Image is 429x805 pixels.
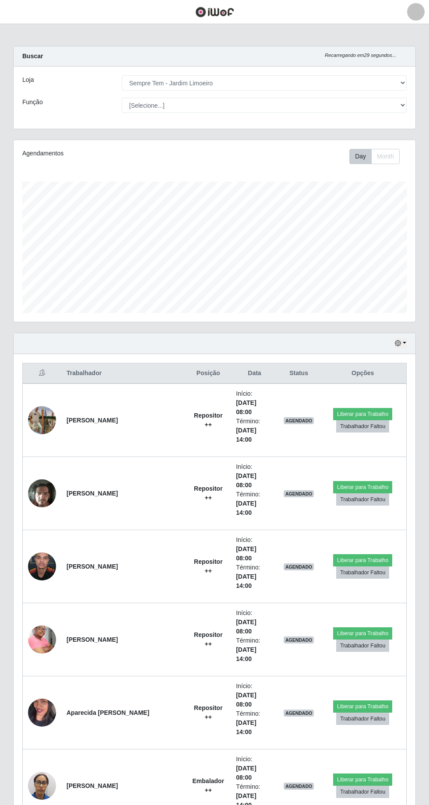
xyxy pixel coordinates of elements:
li: Início: [236,608,273,636]
label: Loja [22,75,34,84]
button: Trabalhador Faltou [336,493,389,506]
time: [DATE] 14:00 [236,427,256,443]
strong: Repositor ++ [194,704,222,721]
time: [DATE] 08:00 [236,619,256,635]
time: [DATE] 14:00 [236,719,256,735]
strong: [PERSON_NAME] [67,636,118,643]
strong: [PERSON_NAME] [67,417,118,424]
th: Trabalhador [61,363,186,384]
img: 1752177024970.jpeg [28,535,56,598]
button: Trabalhador Faltou [336,713,389,725]
time: [DATE] 08:00 [236,399,256,415]
th: Posição [186,363,231,384]
button: Month [371,149,400,164]
li: Término: [236,563,273,591]
th: Status [278,363,320,384]
li: Término: [236,636,273,664]
time: [DATE] 14:00 [236,500,256,516]
li: Término: [236,490,273,517]
span: AGENDADO [284,490,314,497]
strong: Repositor ++ [194,485,222,501]
img: 1744637826389.jpeg [28,767,56,804]
button: Liberar para Trabalho [333,481,392,493]
strong: Repositor ++ [194,558,222,574]
strong: [PERSON_NAME] [67,490,118,497]
strong: Aparecida [PERSON_NAME] [67,709,149,716]
time: [DATE] 08:00 [236,692,256,708]
button: Trabalhador Faltou [336,420,389,432]
img: CoreUI Logo [195,7,234,18]
button: Trabalhador Faltou [336,566,389,579]
label: Função [22,98,43,107]
th: Data [231,363,278,384]
i: Recarregando em 29 segundos... [325,53,396,58]
button: Liberar para Trabalho [333,627,392,640]
button: Liberar para Trabalho [333,700,392,713]
span: AGENDADO [284,417,314,424]
li: Início: [236,389,273,417]
strong: Buscar [22,53,43,60]
div: First group [349,149,400,164]
button: Liberar para Trabalho [333,408,392,420]
img: 1756765827599.jpeg [28,688,56,738]
img: 1749745311179.jpeg [28,395,56,445]
li: Início: [236,535,273,563]
li: Término: [236,709,273,737]
div: Toolbar with button groups [349,149,407,164]
button: Trabalhador Faltou [336,786,389,798]
strong: Embalador ++ [193,777,224,794]
img: 1752179199159.jpeg [28,619,56,661]
span: AGENDADO [284,636,314,643]
time: [DATE] 08:00 [236,545,256,562]
li: Início: [236,755,273,782]
span: AGENDADO [284,710,314,717]
time: [DATE] 14:00 [236,573,256,589]
div: Agendamentos [22,149,175,158]
button: Day [349,149,372,164]
time: [DATE] 14:00 [236,646,256,662]
th: Opções [319,363,406,384]
span: AGENDADO [284,563,314,570]
strong: [PERSON_NAME] [67,563,118,570]
time: [DATE] 08:00 [236,765,256,781]
strong: [PERSON_NAME] [67,782,118,789]
time: [DATE] 08:00 [236,472,256,489]
strong: Repositor ++ [194,412,222,428]
span: AGENDADO [284,783,314,790]
li: Início: [236,462,273,490]
button: Liberar para Trabalho [333,554,392,566]
strong: Repositor ++ [194,631,222,647]
li: Início: [236,682,273,709]
button: Liberar para Trabalho [333,773,392,786]
button: Trabalhador Faltou [336,640,389,652]
li: Término: [236,417,273,444]
img: 1751312410869.jpeg [28,475,56,512]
